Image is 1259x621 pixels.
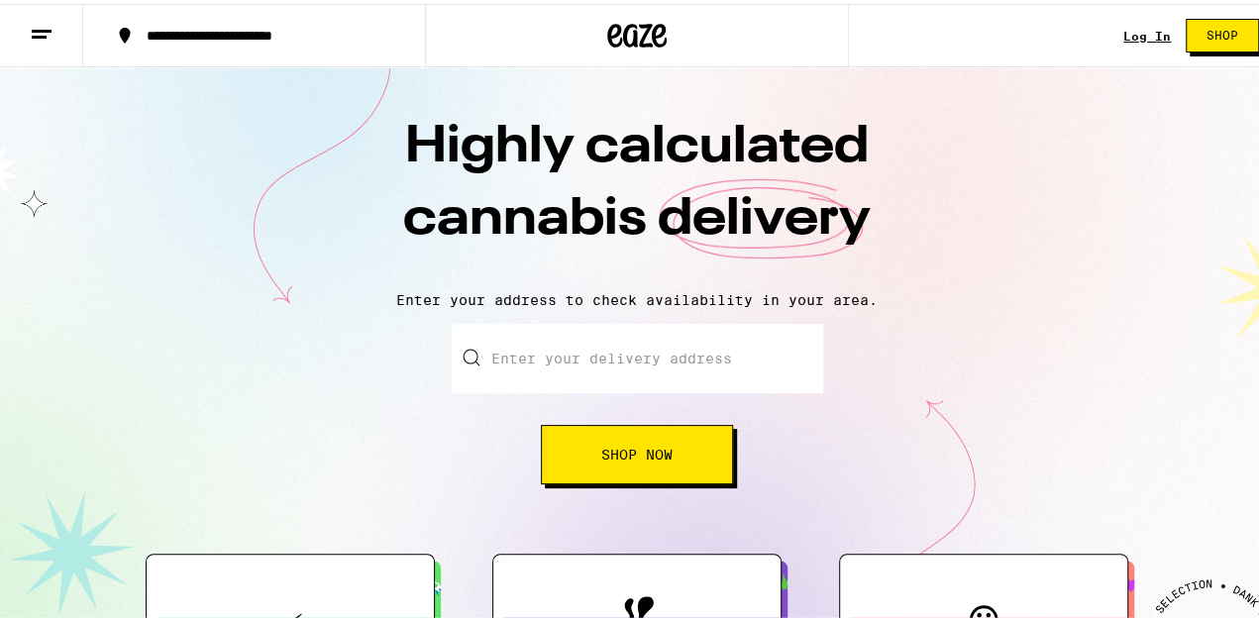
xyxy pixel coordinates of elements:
button: Shop [1186,15,1259,49]
input: Enter your delivery address [452,320,823,389]
h1: Highly calculated cannabis delivery [290,108,984,272]
a: Log In [1123,26,1171,39]
button: Shop Now [541,421,733,480]
p: Enter your address to check availability in your area. [20,288,1254,304]
span: Hi. Need any help? [12,14,143,30]
span: Shop Now [601,444,673,458]
span: Shop [1207,26,1238,38]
